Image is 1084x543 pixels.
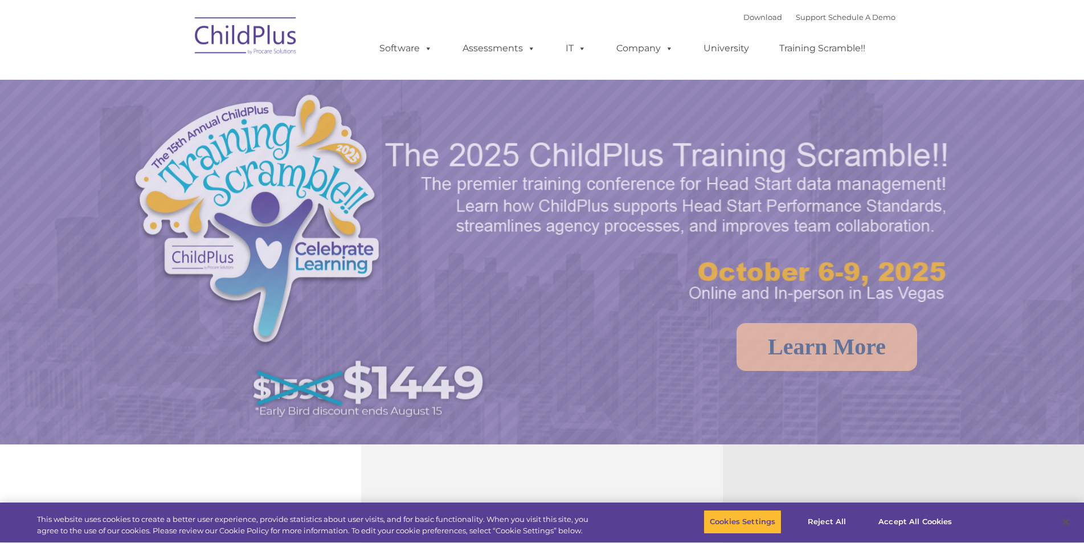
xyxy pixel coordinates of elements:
[743,13,782,22] a: Download
[872,510,958,534] button: Accept All Cookies
[791,510,862,534] button: Reject All
[554,37,598,60] a: IT
[158,122,207,130] span: Phone number
[828,13,895,22] a: Schedule A Demo
[703,510,782,534] button: Cookies Settings
[189,9,303,66] img: ChildPlus by Procare Solutions
[768,37,877,60] a: Training Scramble!!
[743,13,895,22] font: |
[692,37,760,60] a: University
[1053,509,1078,534] button: Close
[796,13,826,22] a: Support
[158,75,193,84] span: Last name
[451,37,547,60] a: Assessments
[605,37,685,60] a: Company
[37,514,596,536] div: This website uses cookies to create a better user experience, provide statistics about user visit...
[737,323,917,371] a: Learn More
[368,37,444,60] a: Software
